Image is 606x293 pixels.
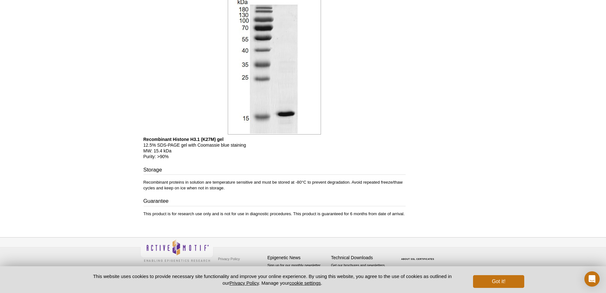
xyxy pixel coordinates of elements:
p: Get our brochures and newsletters, or request them by mail. [331,263,392,279]
img: Active Motif, [140,238,213,263]
a: Terms & Conditions [217,264,250,273]
div: Open Intercom Messenger [584,271,600,287]
b: Recombinant Histone H3.1 (K27M) gel [143,137,224,142]
p: This product is for research use only and is not for use in diagnostic procedures. This product i... [143,211,406,217]
button: cookie settings [289,280,321,286]
h4: Technical Downloads [331,255,392,260]
p: Sign up for our monthly newsletter highlighting recent publications in the field of epigenetics. [268,263,328,284]
p: 12.5% SDS-PAGE gel with Coomassie blue staining MW: 15.4 kDa Purity: >90% [143,136,406,159]
h4: Epigenetic News [268,255,328,260]
p: Recombinant proteins in solution are temperature sensitive and must be stored at -80°C to prevent... [143,179,406,191]
a: Privacy Policy [229,280,259,286]
table: Click to Verify - This site chose Symantec SSL for secure e-commerce and confidential communicati... [395,249,442,263]
h3: Storage [143,166,406,175]
button: Got it! [473,275,524,288]
a: Privacy Policy [217,254,241,264]
p: This website uses cookies to provide necessary site functionality and improve your online experie... [82,273,463,286]
a: ABOUT SSL CERTIFICATES [401,258,434,260]
h3: Guarantee [143,197,406,206]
